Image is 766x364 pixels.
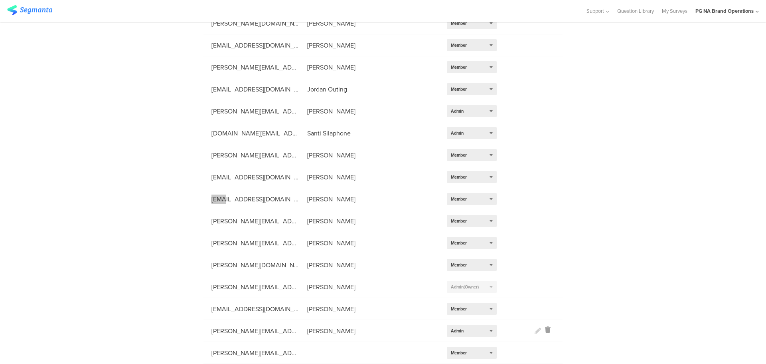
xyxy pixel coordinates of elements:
[203,282,299,292] div: [PERSON_NAME][EMAIL_ADDRESS][DOMAIN_NAME]
[299,282,439,292] div: [PERSON_NAME]
[451,130,464,136] span: Admin
[299,239,439,248] div: [PERSON_NAME]
[299,217,439,226] div: [PERSON_NAME]
[451,328,464,334] span: Admin
[7,5,52,15] img: segmanta logo
[451,306,467,312] span: Member
[203,129,299,138] div: [DOMAIN_NAME][EMAIL_ADDRESS][DOMAIN_NAME]
[451,350,467,356] span: Member
[203,63,299,72] div: [PERSON_NAME][EMAIL_ADDRESS][DOMAIN_NAME]
[299,326,439,336] div: [PERSON_NAME]
[451,86,467,92] span: Member
[451,284,479,290] span: Admin
[451,42,467,48] span: Member
[464,284,479,290] span: (Owner)
[203,217,299,226] div: [PERSON_NAME][EMAIL_ADDRESS][DOMAIN_NAME]
[451,240,467,246] span: Member
[203,239,299,248] div: [PERSON_NAME][EMAIL_ADDRESS][DOMAIN_NAME]
[299,195,439,204] div: [PERSON_NAME]
[203,348,299,358] div: [PERSON_NAME][EMAIL_ADDRESS][DOMAIN_NAME]
[299,63,439,72] div: [PERSON_NAME]
[451,262,467,268] span: Member
[299,151,439,160] div: [PERSON_NAME]
[203,41,299,50] div: [EMAIL_ADDRESS][DOMAIN_NAME]
[203,85,299,94] div: [EMAIL_ADDRESS][DOMAIN_NAME]
[299,19,439,28] div: [PERSON_NAME]
[451,196,467,202] span: Member
[451,218,467,224] span: Member
[299,107,439,116] div: [PERSON_NAME]
[299,41,439,50] div: [PERSON_NAME]
[203,261,299,270] div: [PERSON_NAME][DOMAIN_NAME][EMAIL_ADDRESS][DOMAIN_NAME]
[203,107,299,116] div: [PERSON_NAME][EMAIL_ADDRESS][DOMAIN_NAME]
[203,195,299,204] div: [EMAIL_ADDRESS][DOMAIN_NAME]
[586,7,604,15] span: Support
[299,173,439,182] div: [PERSON_NAME]
[203,304,299,314] div: [EMAIL_ADDRESS][DOMAIN_NAME]
[299,304,439,314] div: [PERSON_NAME]
[203,326,299,336] div: [PERSON_NAME][EMAIL_ADDRESS][DOMAIN_NAME]
[451,108,464,114] span: Admin
[451,64,467,70] span: Member
[299,85,439,94] div: Jordan Outing
[299,261,439,270] div: [PERSON_NAME]
[299,129,439,138] div: Santi Silaphone
[451,20,467,26] span: Member
[203,173,299,182] div: [EMAIL_ADDRESS][DOMAIN_NAME]
[451,152,467,158] span: Member
[203,19,299,28] div: [PERSON_NAME][DOMAIN_NAME][EMAIL_ADDRESS][DOMAIN_NAME]
[203,151,299,160] div: [PERSON_NAME][EMAIL_ADDRESS][DOMAIN_NAME]
[695,7,754,15] div: PG NA Brand Operations
[451,174,467,180] span: Member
